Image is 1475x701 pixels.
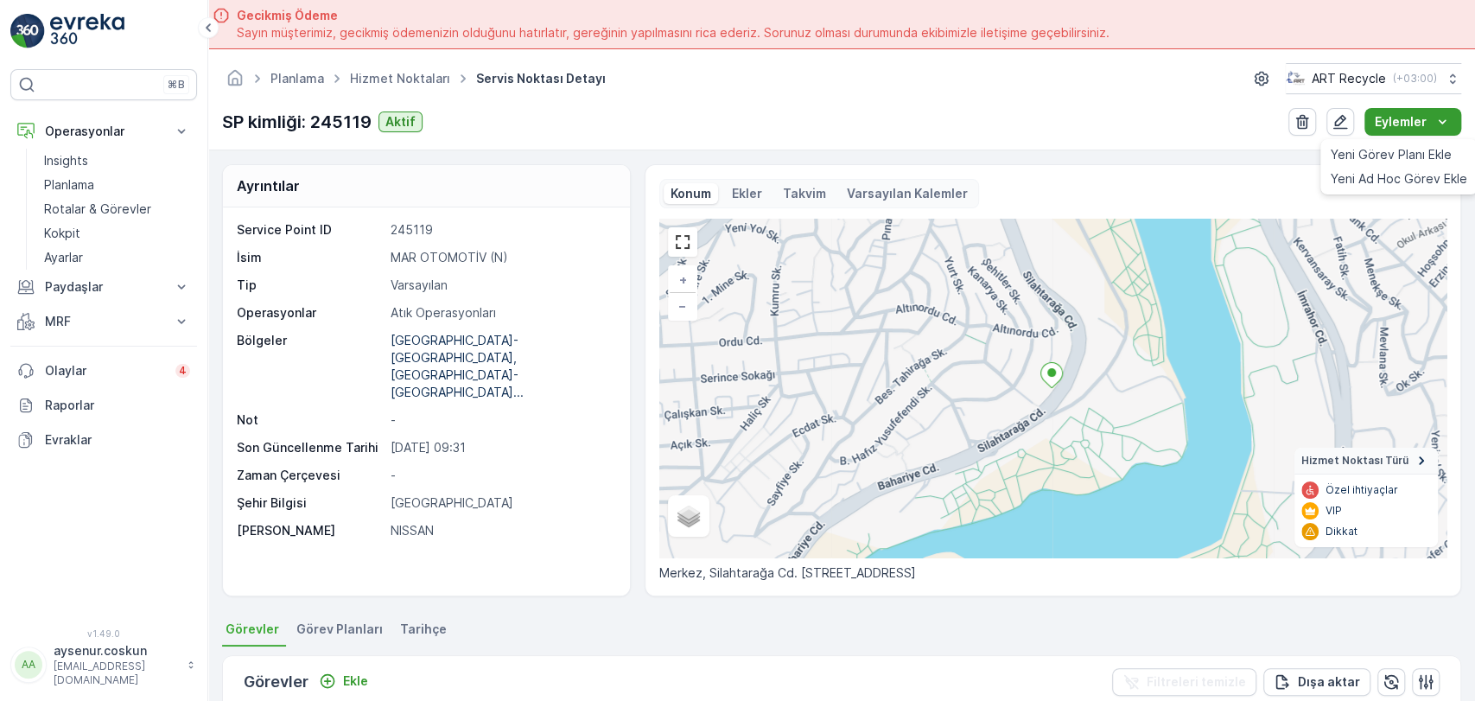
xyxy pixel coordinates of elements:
span: Görev Planları [296,621,383,638]
img: image_23.png [1286,69,1305,88]
p: Ayarlar [44,249,83,266]
p: Kokpit [44,225,80,242]
p: NISSAN [391,522,611,539]
a: Rotalar & Görevler [37,197,197,221]
p: Olaylar [45,362,165,379]
p: [GEOGRAPHIC_DATA]-[GEOGRAPHIC_DATA], [GEOGRAPHIC_DATA]-[GEOGRAPHIC_DATA]... [391,333,524,399]
p: İsim [237,249,384,266]
a: Uzaklaştır [670,293,696,319]
p: Aktif [385,113,416,131]
span: − [678,298,687,313]
p: Filtreleri temizle [1147,673,1246,691]
img: logo_light-DOdMpM7g.png [50,14,124,48]
p: Paydaşlar [45,278,162,296]
p: Ekler [732,185,762,202]
a: Ayarlar [37,245,197,270]
p: Zaman Çerçevesi [237,467,384,484]
button: Ekle [312,671,375,691]
p: [GEOGRAPHIC_DATA] [391,494,611,512]
a: Layers [670,497,708,535]
p: Görevler [244,670,308,694]
button: Paydaşlar [10,270,197,304]
a: Insights [37,149,197,173]
p: ⌘B [168,78,185,92]
span: Servis Noktası Detayı [473,70,609,87]
a: Raporlar [10,388,197,423]
p: SP kimliği: 245119 [222,109,372,135]
summary: Hizmet Noktası Türü [1294,448,1438,475]
span: Yeni Ad Hoc Görev Ekle [1331,170,1467,188]
button: Eylemler [1364,108,1461,136]
a: Ana Sayfa [226,75,245,90]
button: Dışa aktar [1263,668,1370,696]
p: Evraklar [45,431,190,449]
p: 4 [179,364,187,378]
p: Insights [44,152,88,169]
p: Not [237,411,384,429]
p: Atık Operasyonları [391,304,611,322]
p: Tip [237,277,384,294]
p: Ayrıntılar [237,175,300,196]
p: MAR OTOMOTİV (N) [391,249,611,266]
p: Ekle [343,672,368,690]
span: Tarihçe [400,621,447,638]
div: AA [15,651,42,679]
p: Şehir Bilgisi [237,494,384,512]
p: Konum [671,185,711,202]
p: [EMAIL_ADDRESS][DOMAIN_NAME] [54,660,178,687]
p: aysenur.coskun [54,642,178,660]
p: Operasyonlar [45,123,162,140]
p: Varsayılan [391,277,611,294]
a: Yakınlaştır [670,267,696,293]
p: ART Recycle [1312,70,1386,87]
a: Planlama [270,71,324,86]
p: Bölgeler [237,332,384,401]
span: Gecikmiş Ödeme [237,7,1109,24]
p: Raporlar [45,397,190,414]
a: View Fullscreen [670,229,696,255]
p: Operasyonlar [237,304,384,322]
button: AAaysenur.coskun[EMAIL_ADDRESS][DOMAIN_NAME] [10,642,197,687]
a: Bu bölgeyi Google Haritalar'da açın (yeni pencerede açılır) [664,535,721,558]
a: Yeni Ad Hoc Görev Ekle [1324,167,1474,191]
p: Takvim [783,185,826,202]
span: Görevler [226,621,279,638]
button: Operasyonlar [10,114,197,149]
p: Özel ihtiyaçlar [1326,483,1398,497]
span: Hizmet Noktası Türü [1301,454,1408,468]
a: Evraklar [10,423,197,457]
span: Sayın müşterimiz, gecikmiş ödemenizin olduğunu hatırlatır, gereğinin yapılmasını rica ederiz. Sor... [237,24,1109,41]
p: Dikkat [1326,525,1357,538]
button: ART Recycle(+03:00) [1286,63,1461,94]
p: Service Point ID [237,221,384,239]
a: Yeni Görev Planı Ekle [1324,143,1474,167]
img: logo [10,14,45,48]
p: MRF [45,313,162,330]
a: Olaylar4 [10,354,197,388]
p: Varsayılan Kalemler [847,185,968,202]
p: - [391,467,611,484]
p: ( +03:00 ) [1393,72,1437,86]
p: - [391,411,611,429]
a: Kokpit [37,221,197,245]
p: 245119 [391,221,611,239]
p: VIP [1326,504,1342,518]
p: Rotalar & Görevler [44,201,151,218]
p: Dışa aktar [1298,673,1360,691]
img: Google [664,535,721,558]
span: Yeni Görev Planı Ekle [1331,146,1452,163]
p: Eylemler [1375,113,1427,131]
a: Hizmet Noktaları [350,71,450,86]
p: [DATE] 09:31 [391,439,611,456]
button: Filtreleri temizle [1112,668,1256,696]
p: Merkez, Silahtarağa Cd. [STREET_ADDRESS] [659,564,1446,582]
button: MRF [10,304,197,339]
button: Aktif [378,112,423,132]
span: + [679,272,687,287]
p: Planlama [44,176,94,194]
p: [PERSON_NAME] [237,522,384,539]
span: v 1.49.0 [10,628,197,639]
p: Son Güncellenme Tarihi [237,439,384,456]
a: Planlama [37,173,197,197]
